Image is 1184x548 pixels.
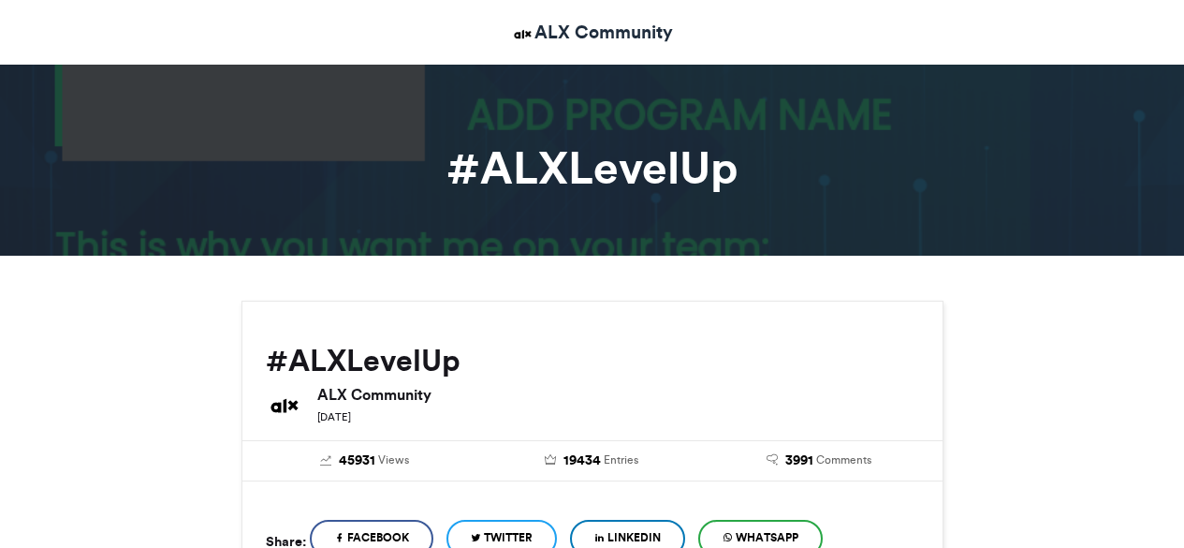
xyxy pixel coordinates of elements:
span: Entries [604,452,638,468]
a: 19434 Entries [492,451,692,471]
span: Comments [816,452,871,468]
span: LinkedIn [607,529,661,546]
span: 19434 [563,451,601,471]
span: Views [378,452,409,468]
h1: #ALXLevelUp [73,145,1112,190]
img: ALX Community [511,22,534,46]
h2: #ALXLevelUp [266,344,919,378]
span: 3991 [785,451,813,471]
a: 3991 Comments [720,451,919,471]
h6: ALX Community [317,387,919,402]
img: ALX Community [266,387,303,424]
span: Facebook [347,529,409,546]
span: WhatsApp [736,529,798,546]
span: Twitter [484,529,533,546]
a: ALX Community [511,19,673,46]
small: [DATE] [317,410,351,423]
a: 45931 Views [266,451,465,471]
span: 45931 [339,451,375,471]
